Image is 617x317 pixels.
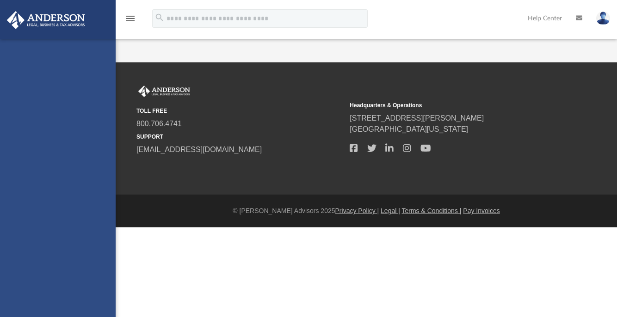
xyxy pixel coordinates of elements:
a: [EMAIL_ADDRESS][DOMAIN_NAME] [136,146,262,153]
i: search [154,12,165,23]
img: User Pic [596,12,610,25]
a: Pay Invoices [463,207,500,214]
a: Legal | [381,207,400,214]
img: Anderson Advisors Platinum Portal [4,11,88,29]
img: Anderson Advisors Platinum Portal [136,85,192,98]
a: [GEOGRAPHIC_DATA][US_STATE] [350,125,468,133]
div: © [PERSON_NAME] Advisors 2025 [116,206,617,216]
a: Terms & Conditions | [402,207,462,214]
small: TOLL FREE [136,107,343,115]
small: Headquarters & Operations [350,101,556,110]
small: SUPPORT [136,133,343,141]
a: [STREET_ADDRESS][PERSON_NAME] [350,114,484,122]
i: menu [125,13,136,24]
a: Privacy Policy | [335,207,379,214]
a: menu [125,18,136,24]
a: 800.706.4741 [136,120,182,128]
